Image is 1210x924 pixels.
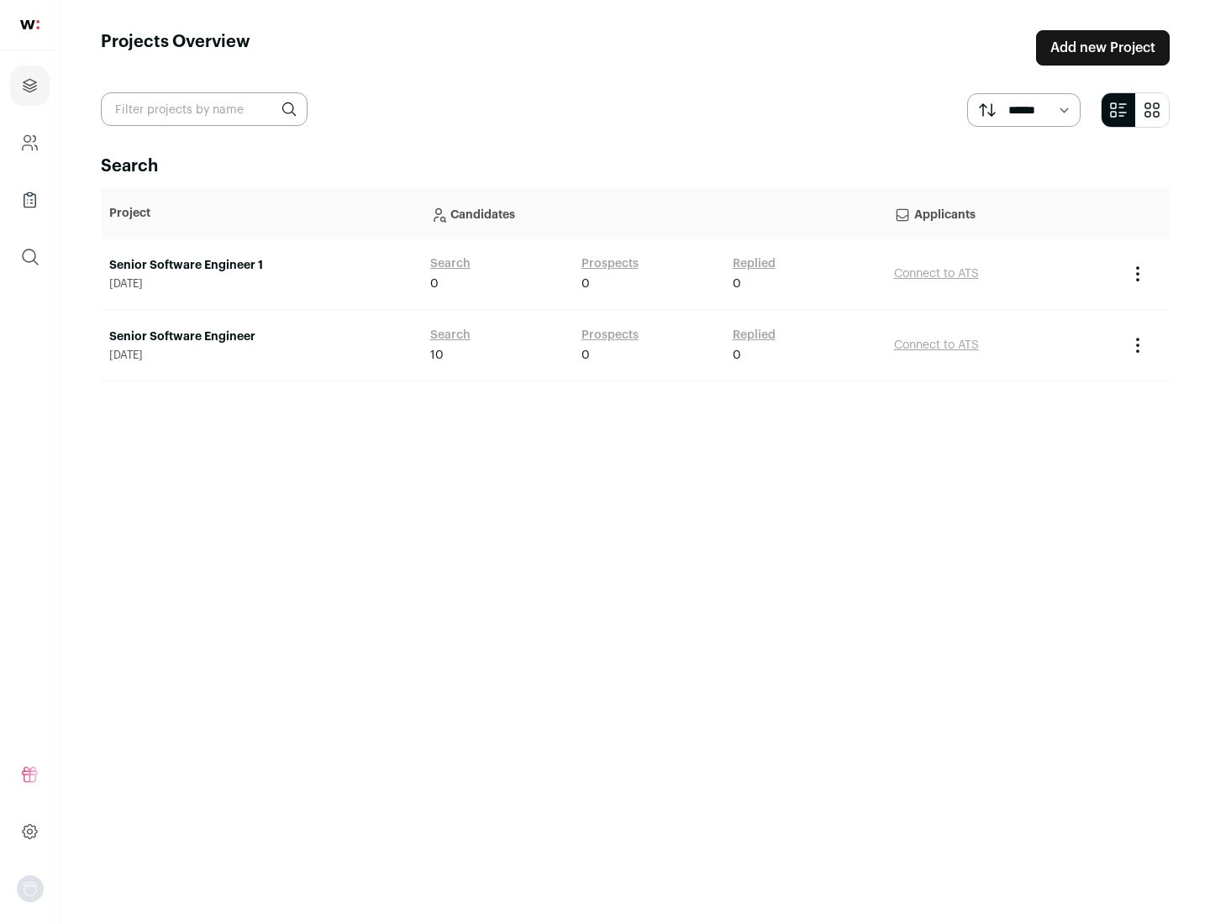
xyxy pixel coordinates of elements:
[101,30,250,66] h1: Projects Overview
[894,339,979,351] a: Connect to ATS
[1128,335,1148,355] button: Project Actions
[581,347,590,364] span: 0
[430,197,877,230] p: Candidates
[101,92,308,126] input: Filter projects by name
[1128,264,1148,284] button: Project Actions
[430,276,439,292] span: 0
[430,327,471,344] a: Search
[430,347,444,364] span: 10
[733,255,776,272] a: Replied
[109,277,413,291] span: [DATE]
[733,347,741,364] span: 0
[733,276,741,292] span: 0
[10,123,50,163] a: Company and ATS Settings
[430,255,471,272] a: Search
[20,20,39,29] img: wellfound-shorthand-0d5821cbd27db2630d0214b213865d53afaa358527fdda9d0ea32b1df1b89c2c.svg
[109,328,413,345] a: Senior Software Engineer
[894,197,1111,230] p: Applicants
[17,875,44,902] button: Open dropdown
[581,276,590,292] span: 0
[581,255,639,272] a: Prospects
[10,66,50,106] a: Projects
[1036,30,1170,66] a: Add new Project
[581,327,639,344] a: Prospects
[10,180,50,220] a: Company Lists
[894,268,979,280] a: Connect to ATS
[17,875,44,902] img: nopic.png
[109,205,413,222] p: Project
[101,155,1170,178] h2: Search
[109,257,413,274] a: Senior Software Engineer 1
[733,327,776,344] a: Replied
[109,349,413,362] span: [DATE]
